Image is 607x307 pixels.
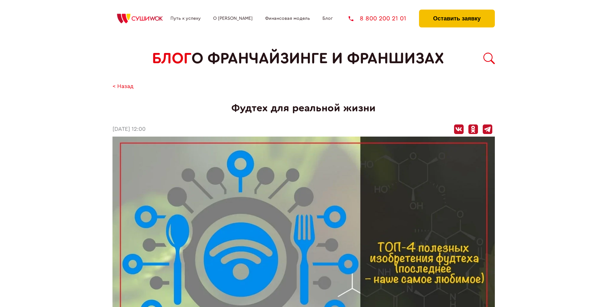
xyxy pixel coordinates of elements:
[265,16,310,21] a: Финансовая модель
[112,102,495,114] h1: Фудтех для реальной жизни
[349,15,406,22] a: 8 800 200 21 01
[360,15,406,22] span: 8 800 200 21 01
[112,83,134,90] a: < Назад
[322,16,333,21] a: Блог
[213,16,253,21] a: О [PERSON_NAME]
[191,50,444,67] span: о франчайзинге и франшизах
[152,50,191,67] span: БЛОГ
[419,10,495,27] button: Оставить заявку
[112,126,146,133] time: [DATE] 12:00
[170,16,201,21] a: Путь к успеху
